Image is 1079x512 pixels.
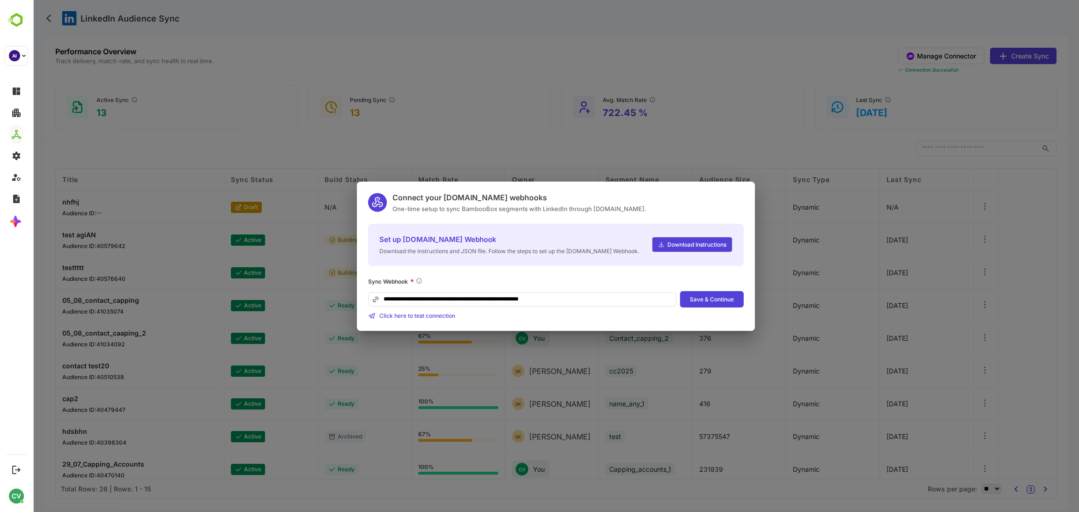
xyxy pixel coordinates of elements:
[619,237,700,252] a: Download Instructions
[5,11,29,29] img: BambooboxLogoMark.f1c84d78b4c51b1a7b5f700c9845e183.svg
[335,278,375,285] span: Sync Webhook
[9,50,20,61] div: AI
[9,489,24,504] div: CV
[10,463,22,476] button: Logout
[347,248,606,255] span: Download the Instructions and JSON file. Follow the steps to set up the [DOMAIN_NAME] Webhook.
[347,235,606,244] span: Set up [DOMAIN_NAME] Webhook
[383,277,390,286] span: Required for pushing segments to LinkedIn.
[347,312,422,319] span: Click here to test connection
[632,241,694,248] span: Download Instructions
[360,193,613,202] div: Connect your [DOMAIN_NAME] webhooks
[647,291,711,307] button: Save & Continue
[360,205,613,212] div: One-time setup to sync BambooBox segments with LinkedIn through [DOMAIN_NAME].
